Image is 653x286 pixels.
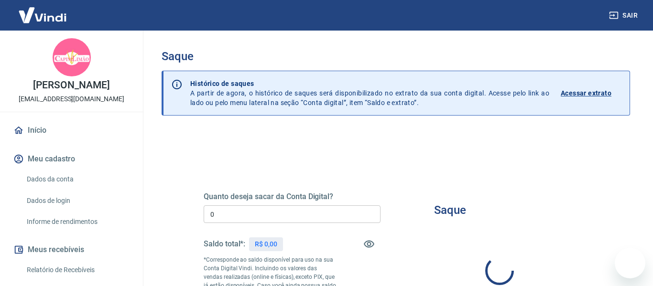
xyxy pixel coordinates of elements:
h3: Saque [162,50,630,63]
a: Dados de login [23,191,131,211]
h3: Saque [434,203,466,217]
p: A partir de agora, o histórico de saques será disponibilizado no extrato da sua conta digital. Ac... [190,79,549,107]
a: Informe de rendimentos [23,212,131,232]
p: R$ 0,00 [255,239,277,249]
p: [EMAIL_ADDRESS][DOMAIN_NAME] [19,94,124,104]
a: Dados da conta [23,169,131,189]
button: Meu cadastro [11,148,131,169]
a: Relatório de Recebíveis [23,260,131,280]
img: Vindi [11,0,74,30]
img: b3b5da38-2be6-44ff-a204-f786c7b2cd31.jpeg [53,38,91,76]
h5: Saldo total*: [204,239,245,249]
iframe: Botão para abrir a janela de mensagens [615,248,645,278]
a: Início [11,120,131,141]
button: Sair [607,7,642,24]
a: Acessar extrato [561,79,622,107]
p: [PERSON_NAME] [33,80,109,90]
p: Acessar extrato [561,88,611,98]
button: Meus recebíveis [11,239,131,260]
p: Histórico de saques [190,79,549,88]
h5: Quanto deseja sacar da Conta Digital? [204,192,381,201]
